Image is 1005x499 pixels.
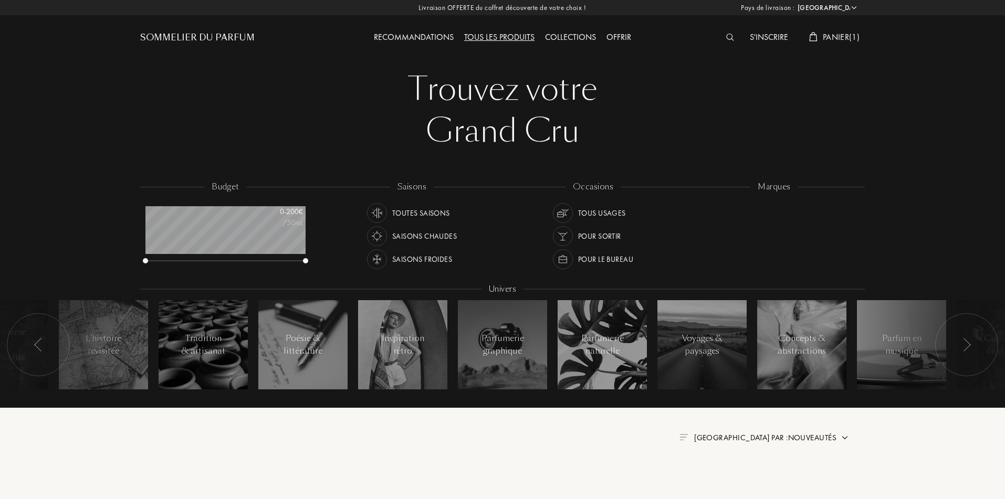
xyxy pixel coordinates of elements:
span: [GEOGRAPHIC_DATA] par : Nouveautés [694,432,836,443]
div: Inspiration rétro [381,332,425,357]
div: budget [204,181,247,193]
span: Pays de livraison : [741,3,795,13]
div: /50mL [250,217,303,228]
div: Tous les produits [459,31,540,45]
div: Univers [481,283,524,295]
img: filter_by.png [679,434,688,440]
div: saisons [390,181,434,193]
div: Pour sortir [578,226,621,246]
img: search_icn_white.svg [726,34,734,41]
a: Recommandations [369,31,459,43]
div: Offrir [601,31,636,45]
img: usage_occasion_work_white.svg [556,252,570,267]
div: Parfumerie graphique [480,332,525,357]
div: Tous usages [578,203,626,223]
div: Tradition & artisanat [181,332,226,357]
div: S'inscrire [745,31,793,45]
div: Recommandations [369,31,459,45]
span: Panier ( 1 ) [823,31,860,43]
div: Pour le bureau [578,249,633,269]
div: Saisons chaudes [392,226,457,246]
div: Toutes saisons [392,203,450,223]
div: Voyages & paysages [680,332,725,357]
img: usage_occasion_party_white.svg [556,229,570,243]
img: arr_left.svg [34,338,43,352]
a: S'inscrire [745,31,793,43]
img: usage_season_cold_white.svg [370,252,384,267]
div: occasions [566,181,621,193]
div: Collections [540,31,601,45]
img: arr_left.svg [962,338,971,352]
div: Concepts & abstractions [778,332,826,357]
img: arrow.png [841,433,849,442]
img: cart_white.svg [809,32,818,41]
a: Tous les produits [459,31,540,43]
div: Parfumerie naturelle [580,332,625,357]
div: Grand Cru [148,110,857,152]
div: Trouvez votre [148,68,857,110]
div: marques [750,181,798,193]
div: Poésie & littérature [281,332,326,357]
img: usage_season_average_white.svg [370,206,384,220]
a: Collections [540,31,601,43]
div: 0 - 200 € [250,206,303,217]
img: usage_occasion_all_white.svg [556,206,570,220]
a: Sommelier du Parfum [140,31,255,44]
div: Saisons froides [392,249,452,269]
a: Offrir [601,31,636,43]
img: usage_season_hot_white.svg [370,229,384,243]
